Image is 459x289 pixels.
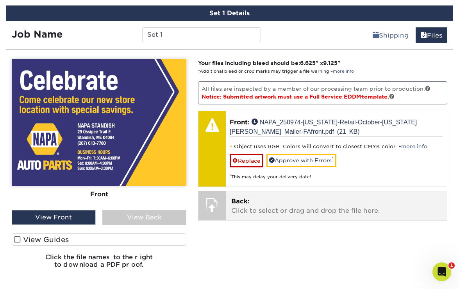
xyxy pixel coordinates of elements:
label: View Guides [12,233,186,246]
div: View Back [102,210,186,225]
a: Shipping [368,27,414,43]
span: 6.625 [300,60,316,66]
strong: Your files including bleed should be: " x " [198,60,340,66]
h6: Click the file names to the right to download a PDF proof. [12,253,186,275]
div: Set 1 Details [6,5,453,21]
span: Front: [230,118,250,126]
a: NAPA_250974-[US_STATE]-Retail-October-[US_STATE] [PERSON_NAME] Mailer-FAfront.pdf (21 KB) [230,118,417,134]
a: Files [416,27,447,43]
a: Replace [230,154,263,167]
p: Click to select or drag and drop the file here. [231,197,441,215]
p: All files are inspected by a member of our processing team prior to production. [198,81,447,104]
strong: Job Name [12,29,63,40]
div: View Front [12,210,96,225]
span: files [421,32,427,39]
iframe: Intercom live chat [432,262,451,281]
small: *Additional bleed or crop marks may trigger a file warning – [198,69,354,74]
a: more info [401,144,427,149]
span: Notice: Submitted artwork must use a Full Service EDDM template. [202,93,395,100]
span: 1 [448,262,455,269]
div: This may delay your delivery date! [230,167,443,180]
li: Object uses RGB. Colors will convert to closest CMYK color. - [230,143,443,150]
span: 9.125 [323,60,338,66]
span: shipping [373,32,379,39]
span: ® [361,95,362,98]
input: Enter a job name [142,27,261,42]
a: Approve with Errors* [266,154,336,167]
span: Back: [231,197,250,205]
div: Front [12,186,186,203]
a: more info [333,69,354,74]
